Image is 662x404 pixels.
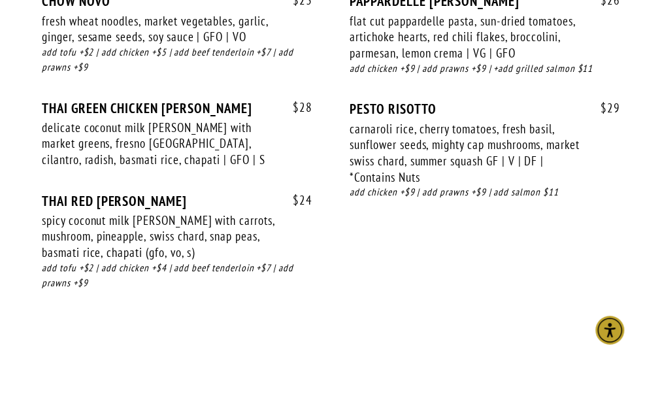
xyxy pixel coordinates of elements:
[42,13,275,45] div: fresh wheat noodles, market vegetables, garlic, ginger, sesame seeds, soy sauce | GFO | VO
[350,101,620,117] div: PESTO RISOTTO
[350,185,620,200] div: add chicken +$9 | add prawns +$9 | add salmon $11
[601,100,607,116] span: $
[42,212,275,261] div: spicy coconut milk [PERSON_NAME] with carrots, mushroom, pineapple, swiss chard, snap peas, basma...
[293,192,299,208] span: $
[350,61,620,76] div: add chicken +$9 | add prawns +$9 | +add grilled salmon $11
[42,45,312,75] div: add tofu +$2 | add chicken +$5 | add beef tenderloin +$7 | add prawns +$9
[293,99,299,115] span: $
[280,100,312,115] span: 28
[588,101,620,116] span: 29
[280,193,312,208] span: 24
[42,193,312,209] div: THAI RED [PERSON_NAME]
[595,316,624,345] div: Accessibility Menu
[42,100,312,116] div: THAI GREEN CHICKEN [PERSON_NAME]
[350,13,583,61] div: flat cut pappardelle pasta, sun-dried tomatoes, artichoke hearts, red chili flakes, broccolini, p...
[42,120,275,168] div: delicate coconut milk [PERSON_NAME] with market greens, fresno [GEOGRAPHIC_DATA], cilantro, radis...
[350,121,583,186] div: carnaroli rice, cherry tomatoes, fresh basil, sunflower seeds, mighty cap mushrooms, market swiss...
[42,261,312,291] div: add tofu +$2 | add chicken +$4 | add beef tenderloin +$7 | add prawns +$9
